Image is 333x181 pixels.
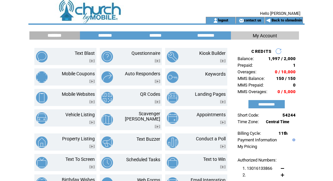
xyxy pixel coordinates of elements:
span: 11th [278,131,287,136]
a: Text Blast [75,51,95,56]
span: Authorized Numbers: [238,158,277,163]
a: Kiosk Builder [199,51,226,56]
span: 1 [293,63,296,68]
img: help.gif [291,138,295,141]
img: video.png [89,100,95,104]
span: 0 / 10,000 [275,69,296,74]
a: Payment Information [238,137,277,142]
img: video.png [89,165,95,169]
img: video.png [89,59,95,63]
span: 0 [293,83,296,88]
img: questionnaire.png [101,51,113,62]
img: video.png [155,100,160,104]
a: Text To Screen [65,157,95,162]
a: Landing Pages [195,91,226,97]
img: keywords.png [167,71,178,83]
a: Scavenger [PERSON_NAME] [125,111,160,122]
span: Balance: [238,56,254,61]
img: video.png [220,145,226,148]
span: Central Time [266,120,289,124]
span: 0 / 5,000 [277,89,296,94]
img: appointments.png [167,112,178,124]
img: text-buzzer.png [101,136,113,148]
a: Keywords [205,71,226,77]
span: Hello [PERSON_NAME] [260,11,300,16]
img: conduct-a-poll.png [167,136,178,148]
img: video.png [89,145,95,148]
a: Conduct a Poll [196,136,226,141]
a: QR Codes [140,91,160,97]
span: Time Zone: [238,119,259,124]
span: Billing Cycle: [238,131,261,136]
img: text-blast.png [36,51,48,62]
img: video.png [89,121,95,124]
img: backArrow.gif [266,18,271,23]
img: video.png [155,80,160,83]
span: 150 / 150 [276,76,296,81]
img: account_icon.gif [213,18,218,23]
span: 2. [242,172,246,177]
span: MMS Overages: [238,89,267,94]
img: video.png [155,125,160,128]
img: video.png [220,59,226,63]
img: vehicle-listing.png [36,112,48,124]
span: 1. 13016133866 [242,166,272,171]
span: 54244 [282,113,296,118]
a: Mobile Coupons [62,71,95,76]
span: CREDITS [251,49,272,54]
img: text-to-win.png [167,157,178,168]
a: Auto Responders [125,71,160,76]
img: kiosk-builder.png [167,51,178,62]
span: MMS Prepaid: [238,83,264,88]
img: video.png [220,100,226,104]
a: Scheduled Tasks [126,157,160,162]
a: Mobile Websites [62,91,95,97]
img: property-listing.png [36,136,48,148]
img: auto-responders.png [101,71,113,83]
img: text-to-screen.png [36,157,48,168]
img: scheduled-tasks.png [101,157,113,168]
img: landing-pages.png [167,92,178,103]
img: video.png [155,59,160,63]
a: logout [218,18,228,22]
a: Text Buzzer [136,136,160,142]
span: Prepaid: [238,63,253,68]
img: video.png [220,121,226,124]
span: 1,997 / 2,000 [268,56,296,61]
a: Back to sbmadmin [272,18,302,22]
a: Questionnaire [131,51,160,56]
a: contact us [244,18,261,22]
span: Overages: [238,69,256,74]
a: Text to Win [203,157,226,162]
img: mobile-websites.png [36,92,48,103]
img: mobile-coupons.png [36,71,48,83]
span: MMS Balance: [238,76,265,81]
img: contact_us_icon.gif [239,18,244,23]
a: Property Listing [62,136,95,141]
img: video.png [220,165,226,169]
a: Appointments [197,112,226,117]
img: scavenger-hunt.png [101,114,113,126]
a: Vehicle Listing [65,112,95,117]
span: My Account [253,33,277,38]
img: video.png [89,80,95,83]
a: My Pricing [238,144,257,149]
span: Short Code: [238,113,259,118]
img: qr-codes.png [101,92,113,103]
